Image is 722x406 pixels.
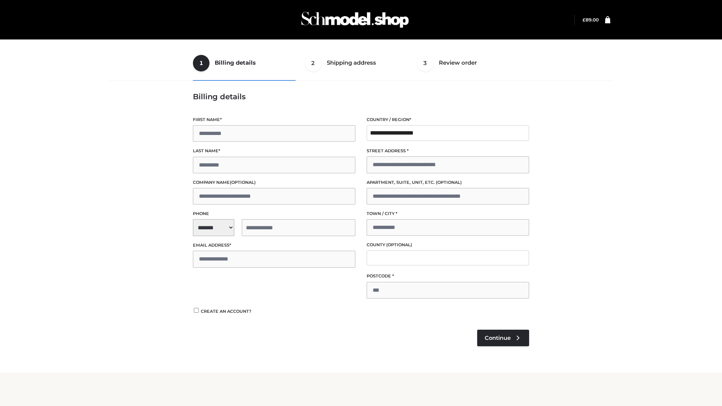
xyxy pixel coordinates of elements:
[193,210,355,217] label: Phone
[193,308,200,313] input: Create an account?
[485,335,511,341] span: Continue
[582,17,599,23] a: £89.00
[367,179,529,186] label: Apartment, suite, unit, etc.
[582,17,585,23] span: £
[477,330,529,346] a: Continue
[230,180,256,185] span: (optional)
[367,273,529,280] label: Postcode
[367,116,529,123] label: Country / Region
[367,210,529,217] label: Town / City
[299,5,411,35] img: Schmodel Admin 964
[193,179,355,186] label: Company name
[193,242,355,249] label: Email address
[193,116,355,123] label: First name
[367,241,529,248] label: County
[386,242,412,247] span: (optional)
[193,92,529,101] h3: Billing details
[367,147,529,155] label: Street address
[436,180,462,185] span: (optional)
[193,147,355,155] label: Last name
[582,17,599,23] bdi: 89.00
[201,309,252,314] span: Create an account?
